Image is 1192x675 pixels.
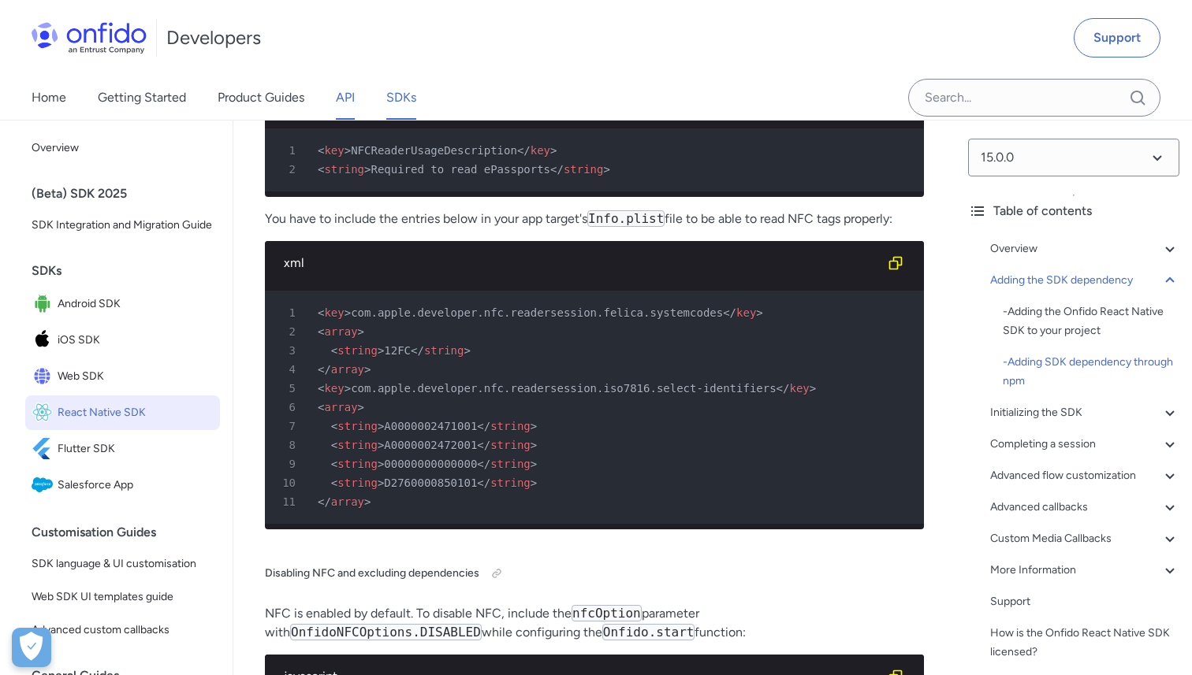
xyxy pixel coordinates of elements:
p: NFC is enabled by default. To disable NFC, include the parameter with while configuring the funct... [265,604,924,642]
span: > [345,306,351,319]
span: 2 [271,160,307,179]
code: nfcOption [572,605,642,621]
a: Adding the SDK dependency [990,271,1179,290]
span: key [324,382,344,395]
code: Onfido.start [602,624,695,640]
h1: Developers [166,25,261,50]
span: > [603,163,609,176]
span: </ [477,458,490,470]
span: > [358,401,364,414]
img: Onfido Logo [32,22,147,54]
span: 11 [271,492,307,511]
a: SDK language & UI customisation [25,548,220,580]
span: < [318,401,324,414]
span: SDK Integration and Migration Guide [32,216,214,235]
a: Overview [25,132,220,164]
span: < [331,477,337,489]
a: Advanced flow customization [990,466,1179,485]
a: How is the Onfido React Native SDK licensed? [990,624,1179,662]
a: Custom Media Callbacks [990,529,1179,548]
span: > [378,344,384,357]
span: < [331,458,337,470]
span: > [531,477,537,489]
p: You have to include the entries below in your app target's file to be able to read NFC tags prope... [265,210,924,228]
span: > [378,420,384,432]
span: 6 [271,398,307,417]
span: < [331,344,337,357]
h5: Disabling NFC and excluding dependencies [265,561,924,586]
a: IconAndroid SDKAndroid SDK [25,287,220,321]
a: Getting Started [98,76,186,120]
span: Web SDK UI templates guide [32,588,214,606]
div: More Information [990,561,1179,580]
span: string [424,344,464,357]
span: </ [550,163,564,176]
span: > [378,439,384,451]
a: IconReact Native SDKReact Native SDK [25,395,220,430]
a: API [336,76,355,120]
span: </ [477,439,490,451]
span: > [756,306,762,319]
span: React Native SDK [58,402,214,424]
span: com.apple.developer.nfc.readersession.iso7816.select-identifiers [351,382,776,395]
span: < [318,144,324,157]
span: < [318,163,324,176]
span: string [490,439,531,451]
div: xml [284,254,880,273]
span: string [337,344,378,357]
span: A0000002471001 [384,420,477,432]
span: Required to read ePassports [371,163,550,176]
code: Info.plist [587,210,665,227]
span: string [490,458,531,470]
a: Support [990,592,1179,611]
div: Cookie Preferences [12,628,51,667]
div: Overview [990,239,1179,258]
a: SDKs [386,76,416,120]
span: string [337,458,378,470]
span: > [378,477,384,489]
span: Advanced custom callbacks [32,621,214,640]
span: array [324,325,357,338]
span: key [789,382,809,395]
a: Home [32,76,66,120]
span: > [364,163,371,176]
span: 2 [271,322,307,341]
span: D2760000850101 [384,477,477,489]
span: 10 [271,473,307,492]
a: IconWeb SDKWeb SDK [25,359,220,394]
span: Flutter SDK [58,438,214,460]
a: Web SDK UI templates guide [25,581,220,613]
span: 1 [271,141,307,160]
span: string [324,163,364,176]
div: Table of contents [968,202,1179,221]
span: > [345,382,351,395]
button: Copy code snippet button [880,247,911,279]
a: -Adding the Onfido React Native SDK to your project [1003,302,1179,340]
span: string [337,420,378,432]
span: </ [517,144,531,157]
span: SDK language & UI customisation [32,554,214,573]
span: iOS SDK [58,329,214,351]
span: string [490,477,531,489]
span: 7 [271,417,307,436]
span: </ [477,477,490,489]
div: Customisation Guides [32,517,226,548]
span: key [736,306,756,319]
span: > [378,458,384,470]
span: 12FC [384,344,411,357]
div: (Beta) SDK 2025 [32,178,226,210]
a: -Adding SDK dependency through npm [1003,353,1179,391]
span: com.apple.developer.nfc.readersession.felica.systemcodes [351,306,723,319]
span: 8 [271,436,307,454]
div: - Adding the Onfido React Native SDK to your project [1003,302,1179,340]
span: 00000000000000 [384,458,477,470]
span: string [337,477,378,489]
img: IconReact Native SDK [32,402,58,424]
a: Initializing the SDK [990,403,1179,422]
a: Completing a session [990,435,1179,454]
span: </ [723,306,736,319]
